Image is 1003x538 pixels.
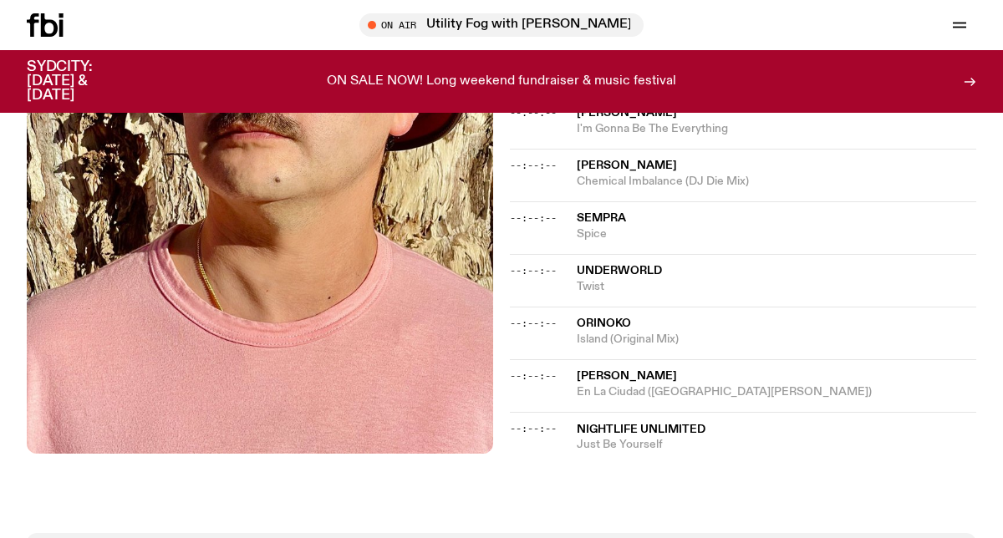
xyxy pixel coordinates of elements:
[510,317,557,330] span: --:--:--
[510,159,557,172] span: --:--:--
[510,211,557,225] span: --:--:--
[577,437,976,453] span: Just Be Yourself
[577,212,626,224] span: Sempra
[577,160,677,171] span: [PERSON_NAME]
[577,384,976,400] span: En La Ciudad ([GEOGRAPHIC_DATA][PERSON_NAME])
[577,226,976,242] span: Spice
[577,265,662,277] span: Underworld
[510,369,557,383] span: --:--:--
[510,264,557,277] span: --:--:--
[577,424,705,435] span: Nightlife Unlimited
[359,13,644,37] button: On AirUtility Fog with [PERSON_NAME]
[577,279,976,295] span: Twist
[577,174,976,190] span: Chemical Imbalance (DJ Die Mix)
[577,121,976,137] span: I'm Gonna Be The Everything
[577,370,677,382] span: [PERSON_NAME]
[577,332,976,348] span: Island (Original Mix)
[27,60,134,103] h3: SYDCITY: [DATE] & [DATE]
[577,317,631,329] span: Orinoko
[327,74,676,89] p: ON SALE NOW! Long weekend fundraiser & music festival
[510,422,557,435] span: --:--:--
